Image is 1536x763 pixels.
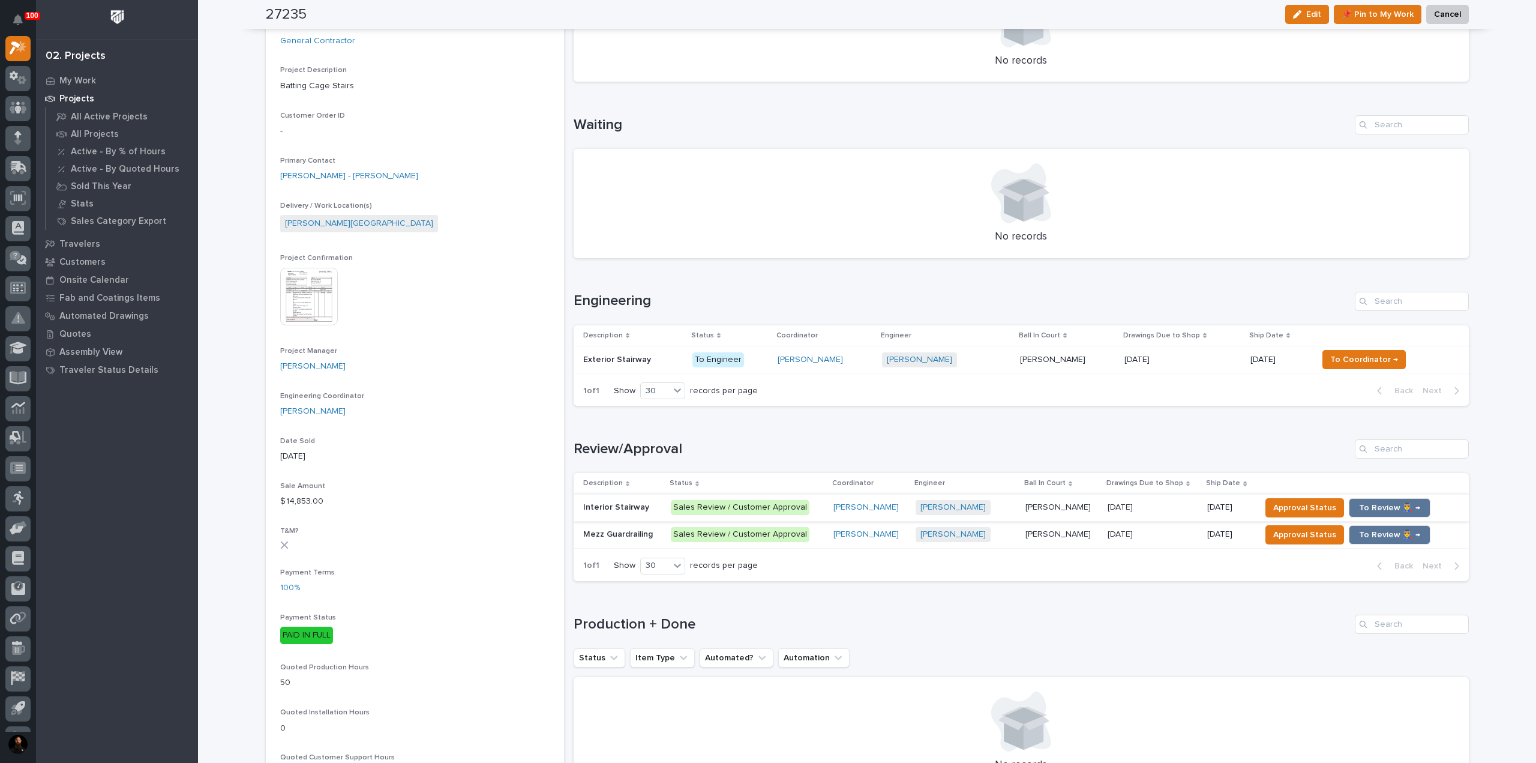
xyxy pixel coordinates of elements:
[36,235,198,253] a: Travelers
[71,216,166,227] p: Sales Category Export
[671,527,809,542] div: Sales Review / Customer Approval
[641,385,670,397] div: 30
[1020,352,1088,365] p: [PERSON_NAME]
[1123,329,1200,342] p: Drawings Due to Shop
[280,67,347,74] span: Project Description
[833,502,899,513] a: [PERSON_NAME]
[46,50,106,63] div: 02. Projects
[1387,385,1413,396] span: Back
[583,477,623,490] p: Description
[59,239,100,250] p: Travelers
[583,352,653,365] p: Exterior Stairway
[36,271,198,289] a: Onsite Calendar
[1418,385,1469,396] button: Next
[280,495,550,508] p: $ 14,853.00
[280,722,550,735] p: 0
[778,355,843,365] a: [PERSON_NAME]
[574,346,1469,373] tr: Exterior StairwayExterior Stairway To Engineer[PERSON_NAME] [PERSON_NAME] [PERSON_NAME][PERSON_NA...
[280,393,364,400] span: Engineering Coordinator
[71,199,94,210] p: Stats
[59,76,96,86] p: My Work
[692,352,744,367] div: To Engineer
[5,732,31,757] button: users-avatar
[671,500,809,515] div: Sales Review / Customer Approval
[1367,385,1418,396] button: Back
[280,483,325,490] span: Sale Amount
[46,143,198,160] a: Active - By % of Hours
[280,627,333,644] div: PAID IN FULL
[1207,529,1250,540] p: [DATE]
[46,195,198,212] a: Stats
[776,329,818,342] p: Coordinator
[1207,502,1250,513] p: [DATE]
[71,112,148,122] p: All Active Projects
[887,355,952,365] a: [PERSON_NAME]
[71,181,131,192] p: Sold This Year
[280,112,345,119] span: Customer Order ID
[59,293,160,304] p: Fab and Coatings Items
[1106,477,1183,490] p: Drawings Due to Shop
[1124,352,1152,365] p: [DATE]
[833,529,899,540] a: [PERSON_NAME]
[280,35,355,47] a: General Contractor
[1265,525,1344,544] button: Approval Status
[574,116,1350,134] h1: Waiting
[280,677,550,689] p: 50
[280,709,370,716] span: Quoted Installation Hours
[36,89,198,107] a: Projects
[280,438,315,445] span: Date Sold
[1273,501,1336,515] span: Approval Status
[280,170,418,182] a: [PERSON_NAME] - [PERSON_NAME]
[59,311,149,322] p: Automated Drawings
[46,125,198,142] a: All Projects
[71,146,166,157] p: Active - By % of Hours
[1024,477,1066,490] p: Ball In Court
[280,754,395,761] span: Quoted Customer Support Hours
[1349,525,1430,544] button: To Review 👨‍🏭 →
[1273,528,1336,542] span: Approval Status
[46,178,198,195] a: Sold This Year
[1367,561,1418,571] button: Back
[280,255,353,262] span: Project Confirmation
[670,477,692,490] p: Status
[1025,527,1093,540] p: [PERSON_NAME]
[280,528,299,535] span: T&M?
[690,386,758,396] p: records per page
[588,55,1454,68] p: No records
[920,529,986,540] a: [PERSON_NAME]
[1108,500,1135,513] p: [DATE]
[280,348,337,355] span: Project Manager
[285,217,433,230] a: [PERSON_NAME][GEOGRAPHIC_DATA]
[1418,561,1469,571] button: Next
[36,253,198,271] a: Customers
[1285,5,1329,24] button: Edit
[280,664,369,671] span: Quoted Production Hours
[36,289,198,307] a: Fab and Coatings Items
[46,108,198,125] a: All Active Projects
[1355,615,1469,634] input: Search
[700,648,773,668] button: Automated?
[280,569,335,576] span: Payment Terms
[1426,5,1469,24] button: Cancel
[614,561,635,571] p: Show
[36,361,198,379] a: Traveler Status Details
[280,614,336,621] span: Payment Status
[1265,498,1344,517] button: Approval Status
[1355,439,1469,459] div: Search
[1334,5,1421,24] button: 📌 Pin to My Work
[641,559,670,572] div: 30
[574,616,1350,633] h1: Production + Done
[832,477,874,490] p: Coordinator
[1249,329,1283,342] p: Ship Date
[36,307,198,325] a: Automated Drawings
[280,450,550,463] p: [DATE]
[1423,561,1449,571] span: Next
[59,347,122,358] p: Assembly View
[71,164,179,175] p: Active - By Quoted Hours
[574,376,609,406] p: 1 of 1
[778,648,850,668] button: Automation
[1355,115,1469,134] input: Search
[1206,477,1240,490] p: Ship Date
[280,360,346,373] a: [PERSON_NAME]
